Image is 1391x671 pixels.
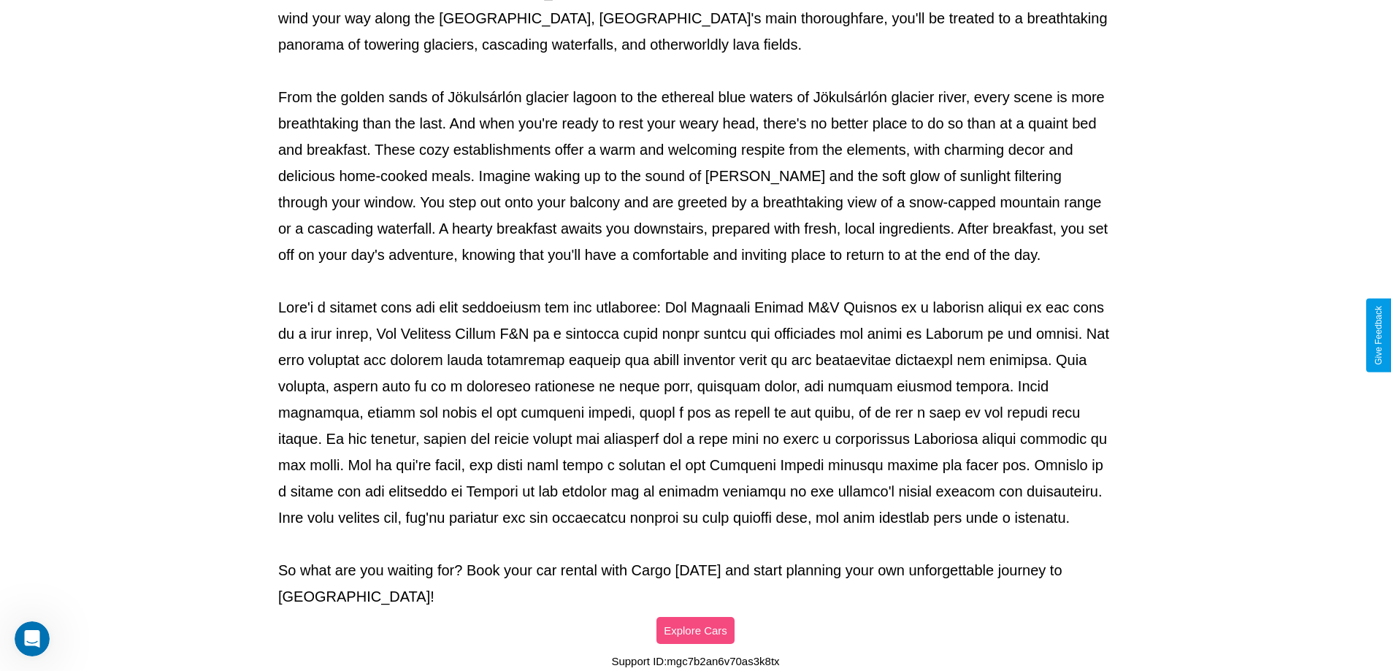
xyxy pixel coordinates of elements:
[15,621,50,656] iframe: Intercom live chat
[1373,306,1384,365] div: Give Feedback
[611,651,779,671] p: Support ID: mgc7b2an6v70as3k8tx
[656,617,735,644] button: Explore Cars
